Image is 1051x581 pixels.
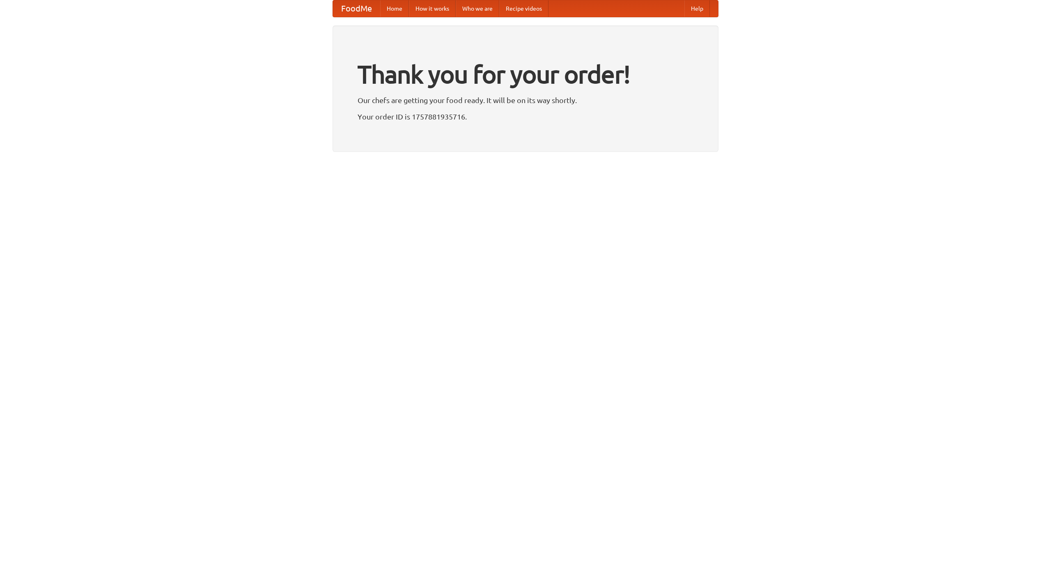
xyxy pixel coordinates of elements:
a: Who we are [456,0,499,17]
a: Home [380,0,409,17]
p: Your order ID is 1757881935716. [358,110,693,123]
a: FoodMe [333,0,380,17]
a: Help [684,0,710,17]
p: Our chefs are getting your food ready. It will be on its way shortly. [358,94,693,106]
h1: Thank you for your order! [358,55,693,94]
a: How it works [409,0,456,17]
a: Recipe videos [499,0,548,17]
